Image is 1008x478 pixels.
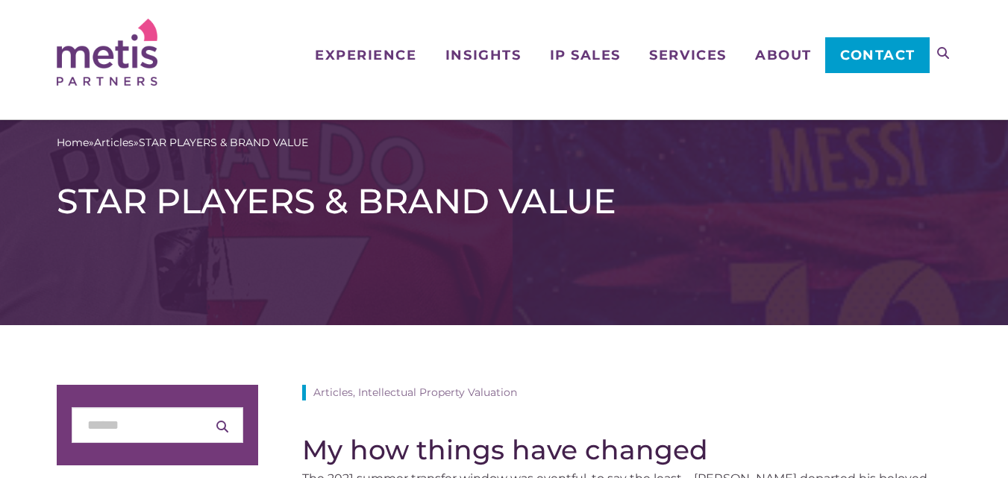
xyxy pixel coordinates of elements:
div: Articles, Intellectual Property Valuation [302,385,951,400]
span: STAR PLAYERS & BRAND VALUE [139,135,308,151]
a: Contact [825,37,929,73]
span: Insights [445,48,521,62]
span: » » [57,135,308,151]
span: About [755,48,812,62]
img: Metis Partners [57,19,157,86]
h2: My how things have changed [302,434,951,465]
span: Experience [315,48,416,62]
a: Articles [94,135,134,151]
span: IP Sales [550,48,621,62]
span: Services [649,48,726,62]
h1: STAR PLAYERS & BRAND VALUE [57,180,952,222]
a: Home [57,135,89,151]
span: Contact [840,48,915,62]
